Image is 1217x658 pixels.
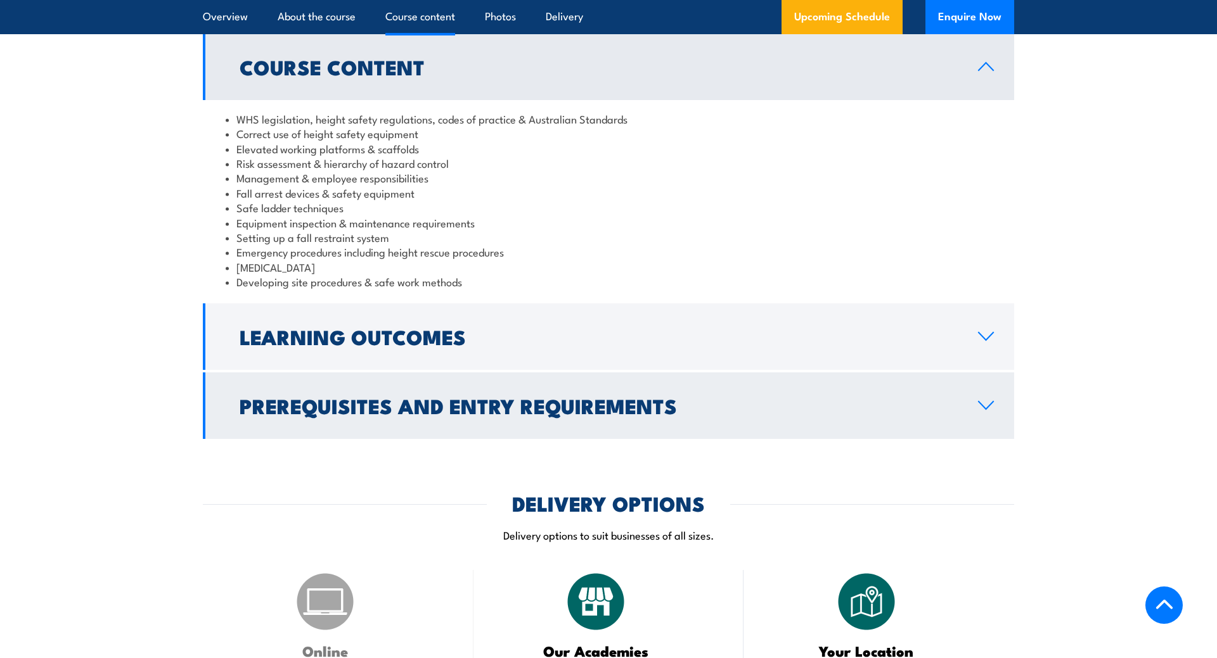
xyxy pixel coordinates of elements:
[203,303,1014,370] a: Learning Outcomes
[226,260,991,274] li: [MEDICAL_DATA]
[512,494,705,512] h2: DELIVERY OPTIONS
[226,156,991,170] li: Risk assessment & hierarchy of hazard control
[203,528,1014,542] p: Delivery options to suit businesses of all sizes.
[226,111,991,126] li: WHS legislation, height safety regulations, codes of practice & Australian Standards
[240,396,958,414] h2: Prerequisites and Entry Requirements
[226,215,991,230] li: Equipment inspection & maintenance requirements
[226,200,991,215] li: Safe ladder techniques
[235,643,416,658] h3: Online
[240,58,958,75] h2: Course Content
[505,643,687,658] h3: Our Academies
[226,244,991,259] li: Emergency procedures including height rescue procedures
[240,327,958,345] h2: Learning Outcomes
[775,643,957,658] h3: Your Location
[203,34,1014,100] a: Course Content
[226,170,991,185] li: Management & employee responsibilities
[226,230,991,244] li: Setting up a fall restraint system
[226,274,991,289] li: Developing site procedures & safe work methods
[203,372,1014,439] a: Prerequisites and Entry Requirements
[226,126,991,141] li: Correct use of height safety equipment
[226,186,991,200] li: Fall arrest devices & safety equipment
[226,141,991,156] li: Elevated working platforms & scaffolds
